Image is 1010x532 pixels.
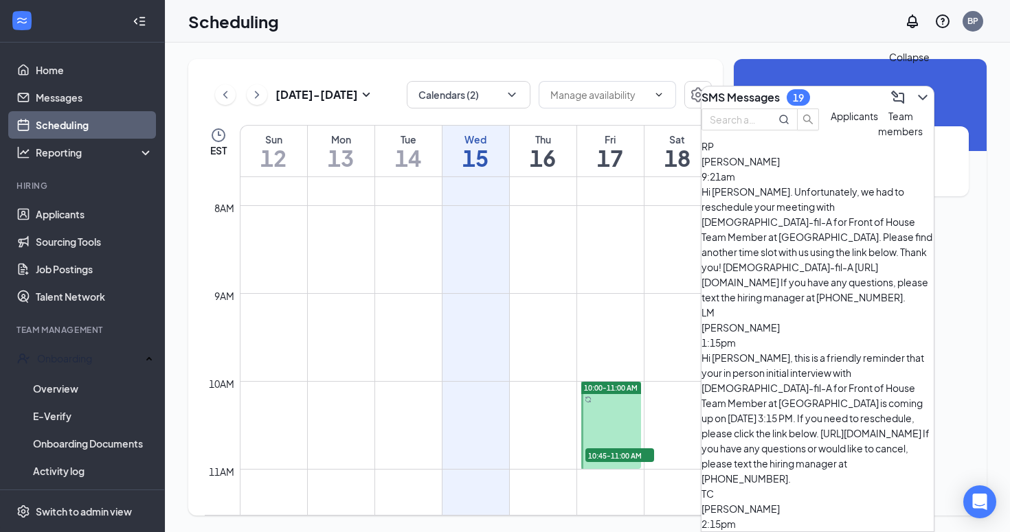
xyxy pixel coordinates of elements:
svg: Clock [210,127,227,143]
svg: Sync [585,396,592,403]
span: Team members [878,110,923,137]
a: Overview [33,375,153,402]
svg: QuestionInfo [934,13,951,30]
h1: 15 [442,146,509,170]
button: ChevronLeft [215,84,236,105]
a: October 18, 2025 [644,126,711,176]
span: [PERSON_NAME] [702,155,780,167]
a: Applicants [36,200,153,228]
svg: ChevronDown [505,88,519,102]
div: 10am [206,376,237,391]
a: Talent Network [36,283,153,310]
div: Team Management [16,324,150,336]
span: search [798,114,818,125]
a: Scheduling [36,111,153,139]
svg: MagnifyingGlass [778,114,789,125]
div: Fri [577,132,644,146]
a: October 15, 2025 [442,126,509,176]
a: Job Postings [36,255,153,283]
h1: 16 [510,146,576,170]
h1: 13 [308,146,374,170]
a: Team [36,485,153,512]
h1: Scheduling [188,10,279,33]
span: [PERSON_NAME] [702,321,780,334]
div: Sat [644,132,711,146]
div: Wed [442,132,509,146]
a: October 12, 2025 [240,126,307,176]
div: Thu [510,132,576,146]
h3: SMS Messages [702,90,780,105]
div: LM [702,305,934,320]
svg: ComposeMessage [890,89,906,106]
svg: Settings [16,505,30,518]
svg: WorkstreamLogo [15,14,29,27]
span: 2:15pm [702,518,736,530]
div: Hiring [16,180,150,192]
svg: Notifications [904,13,921,30]
div: 8am [212,200,237,216]
button: Settings [684,81,712,108]
svg: ChevronLeft [218,86,232,103]
div: Sun [240,132,307,146]
div: Collapse [889,49,930,65]
span: 10:45-11:00 AM [585,448,654,462]
div: 19 [793,92,804,104]
svg: SmallChevronDown [358,86,374,103]
div: Hi [PERSON_NAME]. Unfortunately, we had to reschedule your meeting with [DEMOGRAPHIC_DATA]-fil-A ... [702,184,934,305]
svg: Settings [690,86,706,103]
button: Calendars (2)ChevronDown [407,81,530,108]
input: Search applicant [710,112,759,127]
svg: ChevronRight [250,86,264,103]
button: ComposeMessage [887,86,909,108]
a: E-Verify [33,402,153,430]
span: 1:15pm [702,336,736,349]
svg: Collapse [133,14,146,28]
div: Mon [308,132,374,146]
svg: UserCheck [16,351,30,365]
svg: ChevronDown [653,89,664,100]
h1: 12 [240,146,307,170]
span: 9:21am [702,170,735,183]
span: EST [210,143,227,157]
div: Reporting [36,146,154,159]
div: RP [702,139,934,154]
span: Applicants [831,110,878,122]
h1: 14 [375,146,442,170]
div: Tue [375,132,442,146]
svg: ChevronDown [914,89,931,106]
button: ChevronDown [912,86,934,108]
div: Open Intercom Messenger [963,485,996,518]
a: Messages [36,84,153,111]
a: October 14, 2025 [375,126,442,176]
input: Manage availability [550,87,648,102]
svg: Analysis [16,146,30,159]
span: [DATE] [752,81,969,102]
h3: [DATE] - [DATE] [276,87,358,102]
button: search [797,108,819,130]
div: 11am [206,464,237,479]
a: Home [36,56,153,84]
div: 9am [212,288,237,303]
a: Sourcing Tools [36,228,153,255]
a: October 17, 2025 [577,126,644,176]
div: Onboarding [37,351,142,365]
div: Switch to admin view [36,505,132,518]
div: BP [967,15,978,27]
span: 10:00-11:00 AM [584,383,638,393]
a: October 16, 2025 [510,126,576,176]
span: [PERSON_NAME] [702,502,780,515]
a: Activity log [33,457,153,485]
a: Onboarding Documents [33,430,153,457]
a: October 13, 2025 [308,126,374,176]
h1: 18 [644,146,711,170]
h1: 17 [577,146,644,170]
button: ChevronRight [247,84,267,105]
div: Hi [PERSON_NAME], this is a friendly reminder that your in person initial interview with [DEMOGRA... [702,350,934,486]
div: TC [702,486,934,501]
